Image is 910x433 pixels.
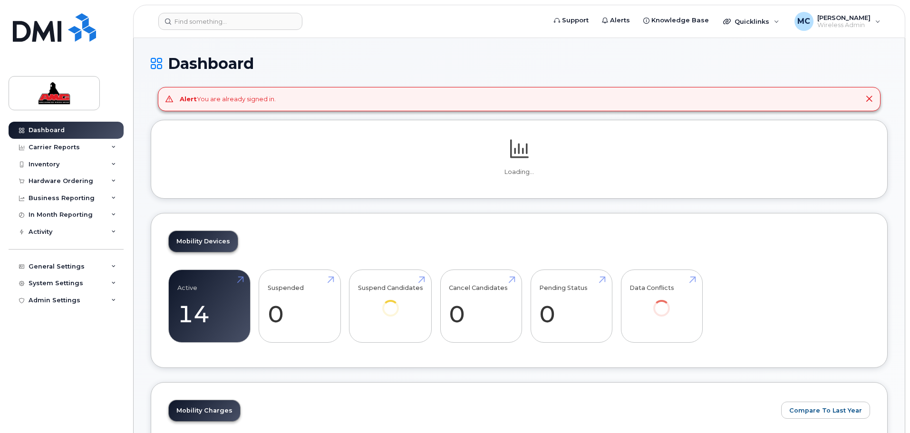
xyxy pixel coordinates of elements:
a: Data Conflicts [629,275,694,329]
a: Cancel Candidates 0 [449,275,513,337]
button: Compare To Last Year [781,402,870,419]
a: Pending Status 0 [539,275,603,337]
a: Suspend Candidates [358,275,423,329]
p: Loading... [168,168,870,176]
a: Active 14 [177,275,242,337]
strong: Alert [180,95,197,103]
a: Mobility Devices [169,231,238,252]
a: Suspended 0 [268,275,332,337]
div: You are already signed in. [180,95,276,104]
a: Mobility Charges [169,400,240,421]
span: Compare To Last Year [789,406,862,415]
h1: Dashboard [151,55,888,72]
